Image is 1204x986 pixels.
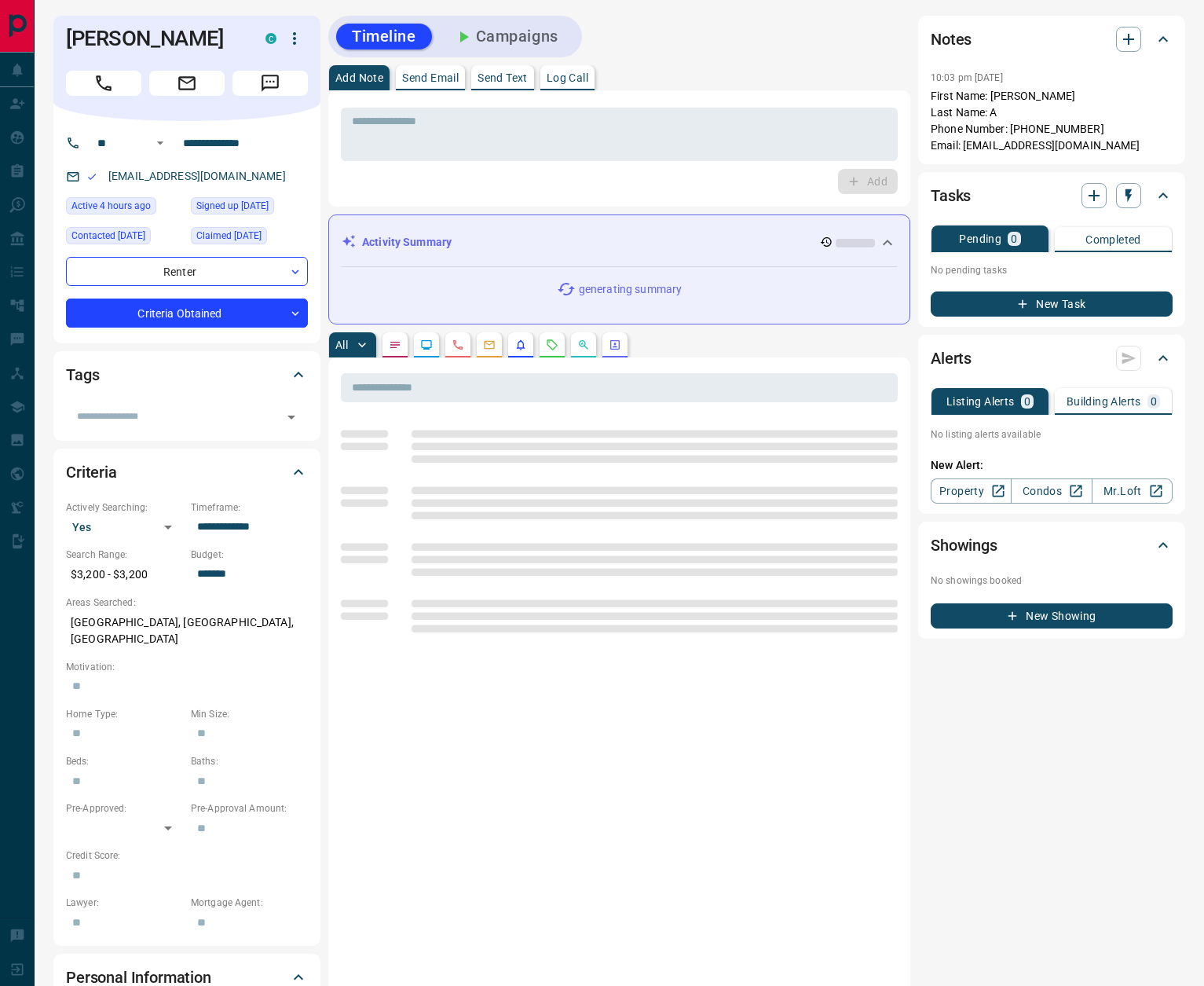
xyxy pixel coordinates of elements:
[191,801,308,816] p: Pre-Approval Amount:
[931,258,1173,282] p: No pending tasks
[402,72,459,83] p: Send Email
[191,197,308,219] div: Tue Aug 25 2020
[931,339,1173,377] div: Alerts
[66,562,183,588] p: $3,200 - $3,200
[66,660,308,674] p: Motivation:
[191,548,308,562] p: Budget:
[931,603,1173,629] button: New Showing
[196,198,269,214] span: Signed up [DATE]
[265,33,276,44] div: condos.ca
[66,754,183,768] p: Beds:
[66,548,183,562] p: Search Range:
[931,457,1173,474] p: New Alert:
[336,24,432,49] button: Timeline
[362,234,452,251] p: Activity Summary
[1085,234,1141,245] p: Completed
[66,500,183,515] p: Actively Searching:
[335,339,348,350] p: All
[66,71,141,96] span: Call
[191,227,308,249] div: Tue Aug 25 2020
[191,500,308,515] p: Timeframe:
[931,291,1173,317] button: New Task
[71,228,145,244] span: Contacted [DATE]
[191,896,308,910] p: Mortgage Agent:
[280,406,302,428] button: Open
[66,26,242,51] h1: [PERSON_NAME]
[931,72,1003,83] p: 10:03 pm [DATE]
[547,72,588,83] p: Log Call
[931,574,1173,588] p: No showings booked
[66,299,308,328] div: Criteria Obtained
[514,339,527,351] svg: Listing Alerts
[609,339,621,351] svg: Agent Actions
[931,183,971,208] h2: Tasks
[71,198,151,214] span: Active 4 hours ago
[66,197,183,219] div: Mon Aug 18 2025
[108,170,286,182] a: [EMAIL_ADDRESS][DOMAIN_NAME]
[483,339,496,351] svg: Emails
[931,177,1173,214] div: Tasks
[66,257,308,286] div: Renter
[931,526,1173,564] div: Showings
[66,362,99,387] h2: Tags
[1011,233,1017,244] p: 0
[232,71,308,96] span: Message
[191,754,308,768] p: Baths:
[452,339,464,351] svg: Calls
[66,596,308,610] p: Areas Searched:
[1011,478,1092,504] a: Condos
[66,801,183,816] p: Pre-Approved:
[66,227,183,249] div: Sat Aug 16 2025
[191,707,308,721] p: Min Size:
[66,707,183,721] p: Home Type:
[66,849,308,863] p: Credit Score:
[546,339,558,351] svg: Requests
[931,88,1173,154] p: First Name: [PERSON_NAME] Last Name: A Phone Number: [PHONE_NUMBER] Email: [EMAIL_ADDRESS][DOMAIN...
[931,533,997,558] h2: Showings
[66,896,183,910] p: Lawyer:
[1151,396,1157,407] p: 0
[151,134,170,152] button: Open
[66,460,117,485] h2: Criteria
[946,396,1015,407] p: Listing Alerts
[149,71,225,96] span: Email
[931,346,972,371] h2: Alerts
[1092,478,1173,504] a: Mr.Loft
[931,478,1012,504] a: Property
[959,233,1001,244] p: Pending
[438,24,574,49] button: Campaigns
[66,515,183,540] div: Yes
[66,356,308,394] div: Tags
[579,281,682,298] p: generating summary
[420,339,433,351] svg: Lead Browsing Activity
[335,72,383,83] p: Add Note
[342,228,897,257] div: Activity Summary
[931,427,1173,442] p: No listing alerts available
[66,610,308,652] p: [GEOGRAPHIC_DATA], [GEOGRAPHIC_DATA], [GEOGRAPHIC_DATA]
[931,27,972,52] h2: Notes
[577,339,590,351] svg: Opportunities
[478,72,528,83] p: Send Text
[66,453,308,491] div: Criteria
[931,20,1173,58] div: Notes
[389,339,401,351] svg: Notes
[86,171,97,182] svg: Email Valid
[1024,396,1030,407] p: 0
[196,228,262,244] span: Claimed [DATE]
[1067,396,1141,407] p: Building Alerts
